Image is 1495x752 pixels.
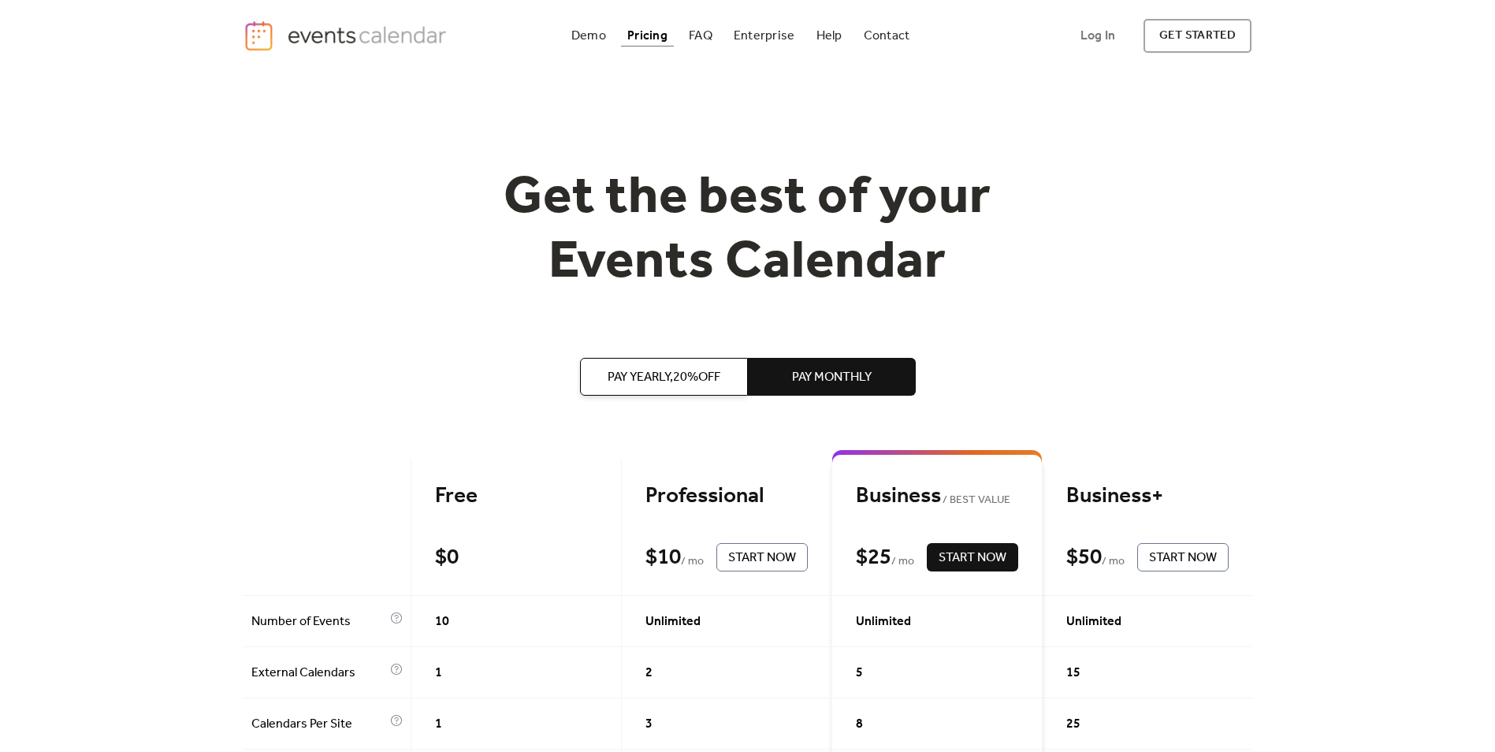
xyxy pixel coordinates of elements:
[727,25,801,47] a: Enterprise
[1066,544,1102,571] div: $ 50
[856,612,911,631] span: Unlimited
[645,612,701,631] span: Unlimited
[816,32,842,40] div: Help
[627,32,668,40] div: Pricing
[927,543,1018,571] button: Start Now
[856,482,1018,510] div: Business
[891,553,914,571] span: / mo
[565,25,612,47] a: Demo
[1066,482,1229,510] div: Business+
[810,25,849,47] a: Help
[1066,715,1080,734] span: 25
[1149,549,1217,568] span: Start Now
[864,32,910,40] div: Contact
[571,32,606,40] div: Demo
[445,166,1051,295] h1: Get the best of your Events Calendar
[941,491,1011,510] span: BEST VALUE
[435,482,597,510] div: Free
[435,544,459,571] div: $ 0
[435,715,442,734] span: 1
[856,544,891,571] div: $ 25
[1144,19,1251,53] a: get started
[251,664,386,683] span: External Calendars
[681,553,704,571] span: / mo
[580,358,748,396] button: Pay Yearly,20%off
[645,482,808,510] div: Professional
[645,664,653,683] span: 2
[939,549,1006,568] span: Start Now
[244,20,452,52] a: home
[792,368,872,387] span: Pay Monthly
[734,32,794,40] div: Enterprise
[748,358,916,396] button: Pay Monthly
[435,612,449,631] span: 10
[716,543,808,571] button: Start Now
[1137,543,1229,571] button: Start Now
[621,25,674,47] a: Pricing
[1102,553,1125,571] span: / mo
[857,25,917,47] a: Contact
[856,715,863,734] span: 8
[1065,19,1131,53] a: Log In
[682,25,719,47] a: FAQ
[608,368,720,387] span: Pay Yearly, 20% off
[435,664,442,683] span: 1
[251,715,386,734] span: Calendars Per Site
[1066,664,1080,683] span: 15
[645,715,653,734] span: 3
[856,664,863,683] span: 5
[689,32,712,40] div: FAQ
[1066,612,1121,631] span: Unlimited
[728,549,796,568] span: Start Now
[645,544,681,571] div: $ 10
[251,612,386,631] span: Number of Events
